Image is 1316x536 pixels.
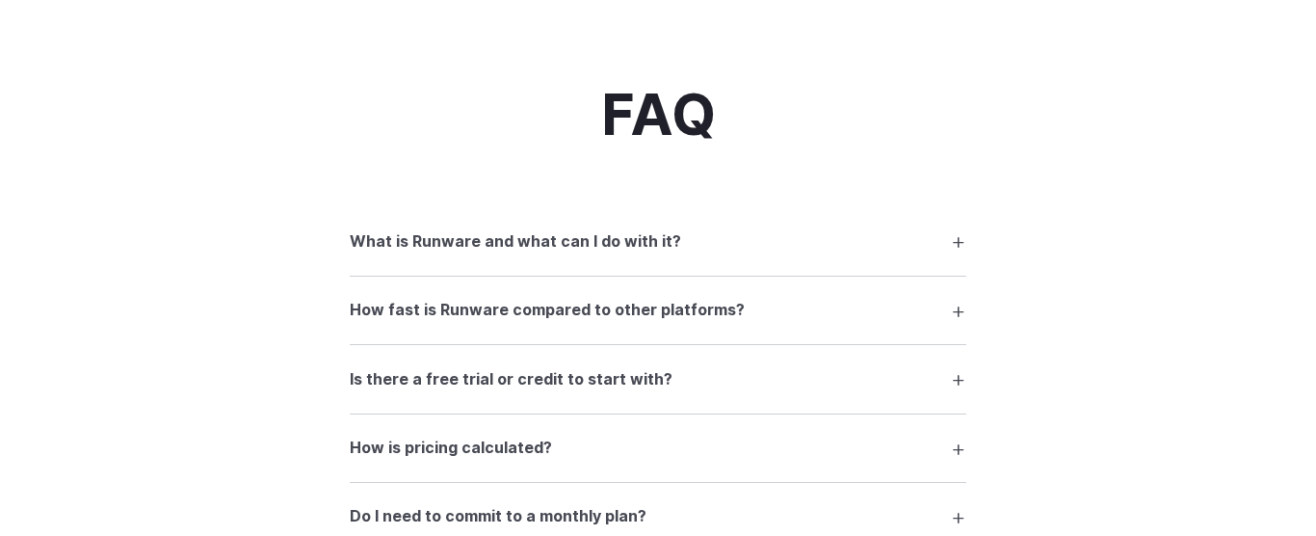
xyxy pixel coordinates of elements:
summary: What is Runware and what can I do with it? [350,223,966,259]
h3: Is there a free trial or credit to start with? [350,367,672,392]
summary: How is pricing calculated? [350,430,966,467]
h3: What is Runware and what can I do with it? [350,229,681,255]
h3: How fast is Runware compared to other platforms? [350,298,745,323]
summary: Do I need to commit to a monthly plan? [350,498,966,535]
summary: Is there a free trial or credit to start with? [350,361,966,397]
summary: How fast is Runware compared to other platforms? [350,292,966,329]
h2: FAQ [601,83,716,147]
h3: How is pricing calculated? [350,436,552,461]
h3: Do I need to commit to a monthly plan? [350,504,646,529]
